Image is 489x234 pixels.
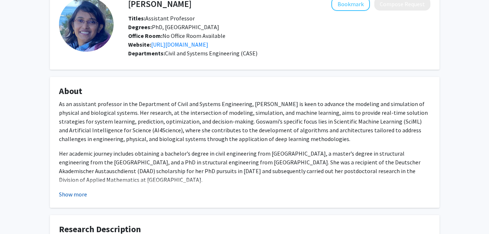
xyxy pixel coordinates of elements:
[165,50,257,57] span: Civil and Systems Engineering (CASE)
[59,190,87,199] button: Show more
[128,32,225,39] span: No Office Room Available
[151,41,208,48] a: Opens in a new tab
[128,23,219,31] span: PhD, [GEOGRAPHIC_DATA]
[59,100,430,143] p: As an assistant professor in the Department of Civil and Systems Engineering, [PERSON_NAME] is ke...
[128,41,151,48] b: Website:
[128,15,145,22] b: Titles:
[128,15,195,22] span: Assistant Professor
[59,149,430,184] p: Her academic journey includes obtaining a bachelor’s degree in civil engineering from [GEOGRAPHIC...
[128,23,152,31] b: Degrees:
[128,32,162,39] b: Office Room:
[128,50,165,57] b: Departments:
[5,201,31,229] iframe: Chat
[59,86,430,97] h4: About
